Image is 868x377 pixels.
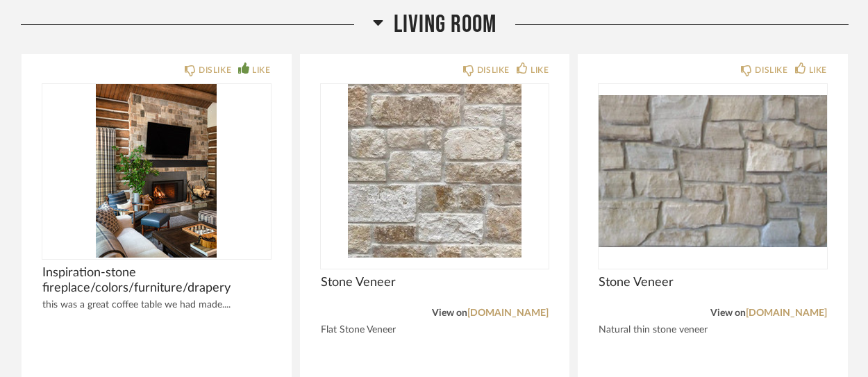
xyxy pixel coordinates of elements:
img: undefined [42,84,271,258]
span: Stone Veneer [599,275,827,290]
div: LIKE [809,63,827,77]
span: Stone Veneer [321,275,549,290]
span: View on [710,308,746,318]
div: 0 [321,84,549,258]
a: [DOMAIN_NAME] [467,308,549,318]
span: Inspiration-stone fireplace/colors/furniture/drapery [42,265,271,296]
a: [DOMAIN_NAME] [746,308,827,318]
span: Living Room [394,10,496,40]
div: 0 [599,84,827,258]
div: DISLIKE [477,63,510,77]
div: LIKE [531,63,549,77]
img: undefined [599,84,827,258]
div: Flat Stone Veneer [321,324,549,336]
div: Natural thin stone veneer [599,324,827,336]
div: LIKE [252,63,270,77]
div: this was a great coffee table we had made.... [42,299,271,311]
div: DISLIKE [199,63,231,77]
span: View on [432,308,467,318]
div: DISLIKE [755,63,787,77]
img: undefined [321,84,549,258]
